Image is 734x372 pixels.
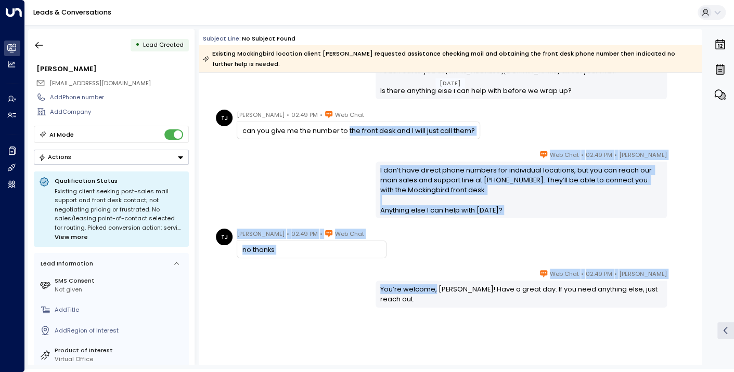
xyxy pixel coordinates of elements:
div: can you give me the number to the front desk and I will just call them? [242,126,475,136]
span: • [614,269,617,279]
div: [PERSON_NAME] [36,64,188,74]
span: • [320,110,323,120]
div: • [135,37,139,52]
span: Web Chat [550,269,579,279]
span: 02:49 PM [291,229,318,239]
div: AddRegion of Interest [55,326,185,335]
div: Virtual Office [55,355,185,364]
div: Not given [55,285,185,294]
span: 02:49 PM [291,110,318,120]
a: Leads & Conversations [33,8,111,17]
div: Button group with a nested menu [34,150,189,165]
span: Web Chat [335,229,364,239]
span: [PERSON_NAME] [237,110,285,120]
span: Subject Line: [203,34,241,43]
span: [PERSON_NAME] [619,269,667,279]
span: tj@tjtj.com [49,79,151,88]
div: [DATE] [435,78,465,89]
img: 17_headshot.jpg [671,150,688,166]
span: 02:49 PM [586,269,612,279]
span: • [581,269,584,279]
img: 17_headshot.jpg [671,269,688,285]
span: • [287,110,289,120]
div: AddTitle [55,305,185,314]
div: I don’t have direct phone numbers for individual locations, but you can reach our main sales and ... [380,165,662,215]
span: • [581,150,584,160]
span: • [320,229,323,239]
div: no thanks [242,245,381,255]
label: SMS Consent [55,276,185,285]
span: [PERSON_NAME] [619,150,667,160]
div: AddPhone number [50,93,188,102]
span: Lead Created [143,41,184,49]
div: AddCompany [50,108,188,116]
div: TJ [216,229,233,245]
div: Lead Information [37,259,93,268]
label: Product of Interest [55,346,185,355]
div: Existing client seeking post-sales mail support and front desk contact; not negotiating pricing o... [55,187,184,242]
p: Qualification Status [55,177,184,185]
span: View more [55,233,88,242]
span: • [614,150,617,160]
span: [PERSON_NAME] [237,229,285,239]
div: You’re welcome, [PERSON_NAME]! Have a great day. If you need anything else, just reach out. [380,284,662,304]
span: Web Chat [335,110,364,120]
div: AI Mode [49,129,74,140]
div: TJ [216,110,233,126]
div: Actions [38,153,71,161]
span: [EMAIL_ADDRESS][DOMAIN_NAME] [49,79,151,87]
div: Existing Mockingbird location client [PERSON_NAME] requested assistance checking mail and obtaini... [203,48,697,69]
span: 02:49 PM [586,150,612,160]
span: • [287,229,289,239]
div: No subject found [242,34,295,43]
span: Web Chat [550,150,579,160]
button: Actions [34,150,189,165]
